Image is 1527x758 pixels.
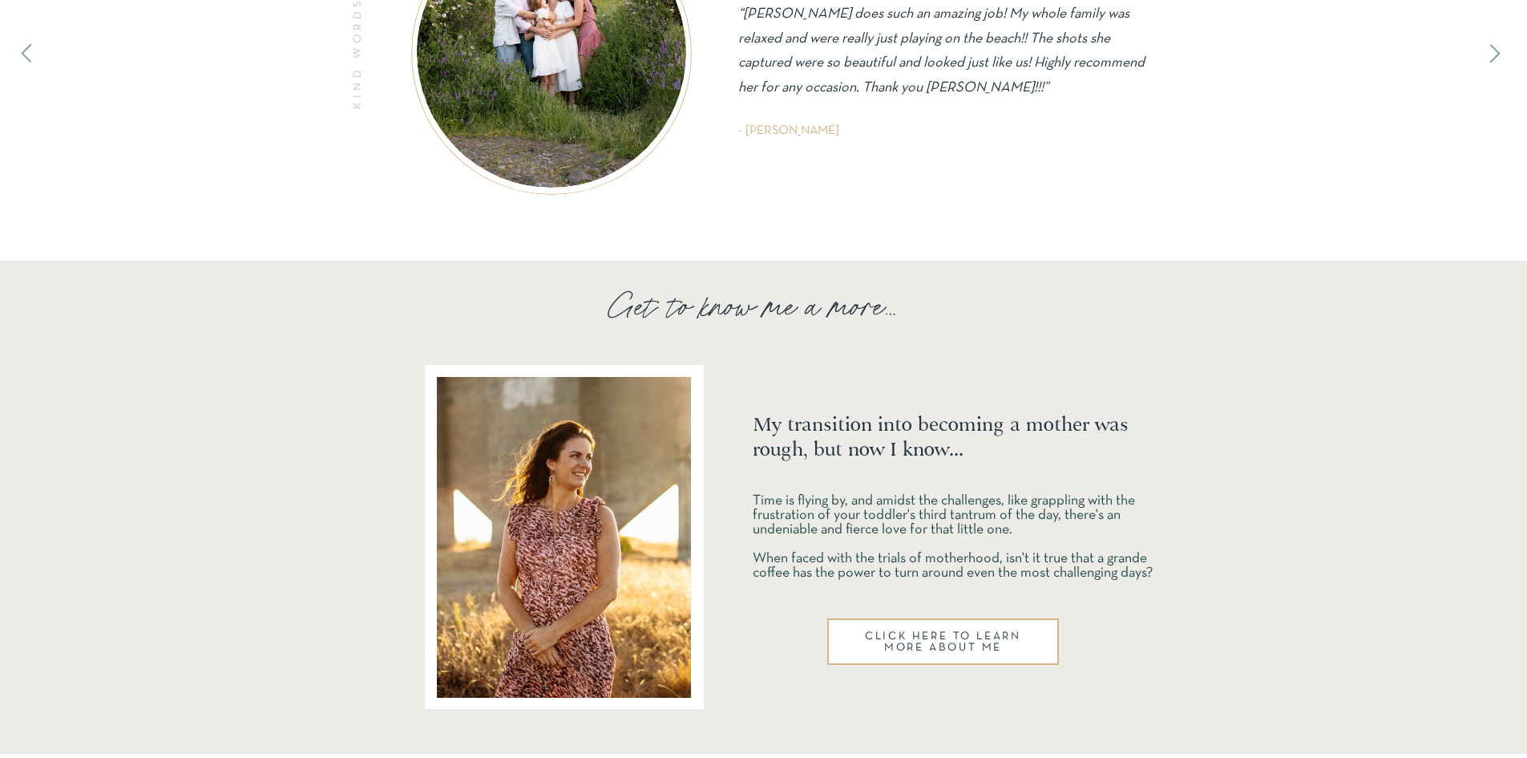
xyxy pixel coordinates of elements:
[738,120,1165,145] p: - [PERSON_NAME]
[753,494,1161,598] p: Time is flying by, and amidst the challenges, like grappling with the frustration of your toddler...
[738,7,1145,95] i: “[PERSON_NAME] does such an amazing job! My whole family was relaxed and were really just playing...
[851,631,1036,652] a: CLICK HERE TO LEARN MORE ABOUT ME
[608,286,899,322] p: Get to know me a more...
[753,413,1161,466] p: My transition into becoming a mother was rough, but now I know...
